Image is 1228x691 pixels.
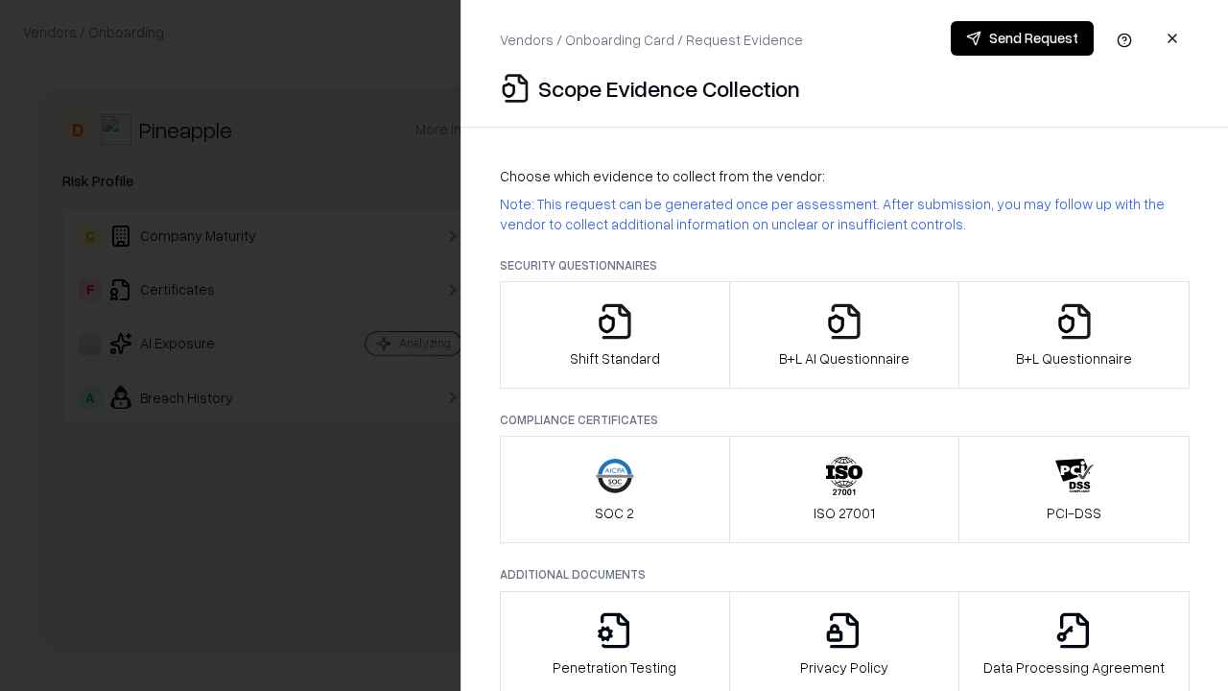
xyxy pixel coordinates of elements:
p: Choose which evidence to collect from the vendor: [500,166,1190,186]
p: Additional Documents [500,566,1190,583]
p: B+L Questionnaire [1016,348,1132,369]
p: PCI-DSS [1047,503,1101,523]
p: Vendors / Onboarding Card / Request Evidence [500,30,803,50]
button: ISO 27001 [729,436,960,543]
p: Penetration Testing [553,657,676,678]
button: Send Request [951,21,1094,56]
button: Shift Standard [500,281,730,389]
p: Scope Evidence Collection [538,73,800,104]
button: B+L Questionnaire [958,281,1190,389]
button: PCI-DSS [958,436,1190,543]
p: ISO 27001 [814,503,875,523]
button: B+L AI Questionnaire [729,281,960,389]
p: Note: This request can be generated once per assessment. After submission, you may follow up with... [500,194,1190,234]
p: SOC 2 [595,503,634,523]
p: Shift Standard [570,348,660,369]
p: Data Processing Agreement [983,657,1165,678]
p: Security Questionnaires [500,257,1190,274]
p: B+L AI Questionnaire [779,348,909,369]
button: SOC 2 [500,436,730,543]
p: Privacy Policy [800,657,888,678]
p: Compliance Certificates [500,412,1190,428]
